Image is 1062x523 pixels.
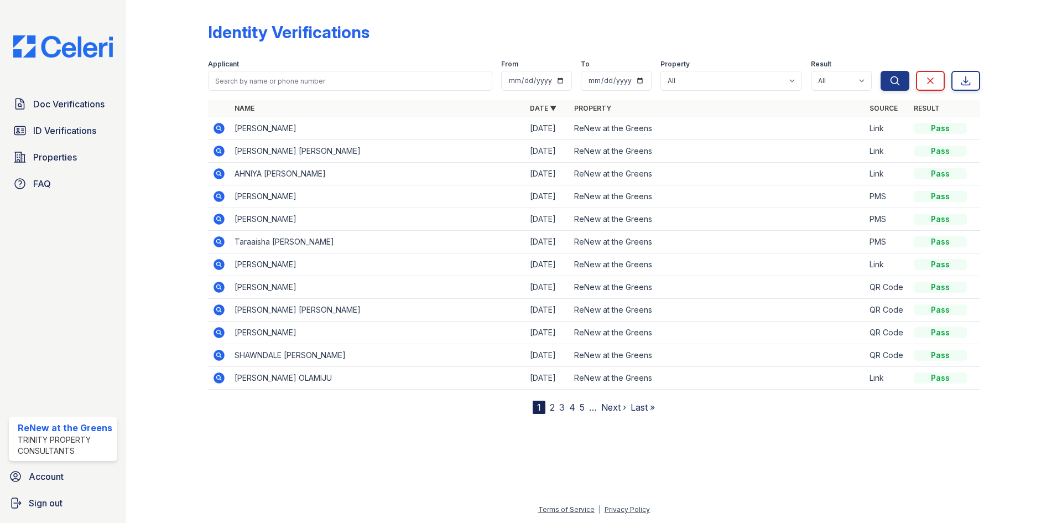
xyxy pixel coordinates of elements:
td: Link [865,117,909,140]
td: [PERSON_NAME] [PERSON_NAME] [230,299,525,322]
td: ReNew at the Greens [570,299,865,322]
input: Search by name or phone number [208,71,492,91]
td: Taraaisha [PERSON_NAME] [230,231,525,253]
td: [DATE] [525,344,570,367]
td: [PERSON_NAME] [230,322,525,344]
label: To [581,60,590,69]
a: Date ▼ [530,104,556,112]
td: [PERSON_NAME] [230,185,525,208]
td: ReNew at the Greens [570,140,865,163]
td: Link [865,367,909,390]
a: Source [870,104,898,112]
a: FAQ [9,173,117,195]
div: Pass [914,350,967,361]
td: ReNew at the Greens [570,276,865,299]
div: Pass [914,191,967,202]
a: 4 [569,402,575,413]
div: Pass [914,327,967,338]
span: Properties [33,151,77,164]
td: PMS [865,208,909,231]
span: ID Verifications [33,124,96,137]
span: Doc Verifications [33,97,105,111]
a: Next › [601,402,626,413]
a: Terms of Service [538,505,595,514]
td: Link [865,253,909,276]
td: ReNew at the Greens [570,208,865,231]
td: SHAWNDALE [PERSON_NAME] [230,344,525,367]
div: Pass [914,214,967,225]
td: ReNew at the Greens [570,322,865,344]
td: [PERSON_NAME] [PERSON_NAME] [230,140,525,163]
label: Result [811,60,831,69]
td: [PERSON_NAME] [230,117,525,140]
label: Property [660,60,690,69]
a: 5 [580,402,585,413]
td: [DATE] [525,299,570,322]
td: ReNew at the Greens [570,163,865,185]
a: Result [914,104,940,112]
div: Trinity Property Consultants [18,434,113,457]
a: Property [574,104,611,112]
td: Link [865,163,909,185]
td: PMS [865,185,909,208]
td: QR Code [865,299,909,322]
td: [DATE] [525,322,570,344]
div: ReNew at the Greens [18,421,113,434]
td: QR Code [865,276,909,299]
td: [PERSON_NAME] [230,253,525,276]
div: 1 [533,401,545,414]
td: [DATE] [525,117,570,140]
a: Account [4,465,122,488]
td: [DATE] [525,208,570,231]
td: [DATE] [525,253,570,276]
span: Sign out [29,496,63,510]
td: [DATE] [525,185,570,208]
span: Account [29,470,64,483]
div: Pass [914,372,967,384]
td: [DATE] [525,367,570,390]
a: ID Verifications [9,120,117,142]
div: Pass [914,259,967,270]
a: Privacy Policy [605,505,650,514]
div: Pass [914,146,967,157]
td: [PERSON_NAME] [230,208,525,231]
a: Doc Verifications [9,93,117,115]
a: 2 [550,402,555,413]
td: [DATE] [525,163,570,185]
a: Properties [9,146,117,168]
div: Pass [914,123,967,134]
td: Link [865,140,909,163]
div: Pass [914,282,967,293]
a: Last » [631,402,655,413]
span: … [589,401,597,414]
span: FAQ [33,177,51,190]
td: AHNIYA [PERSON_NAME] [230,163,525,185]
div: Pass [914,304,967,315]
div: Pass [914,236,967,247]
td: ReNew at the Greens [570,231,865,253]
img: CE_Logo_Blue-a8612792a0a2168367f1c8372b55b34899dd931a85d93a1a3d3e32e68fde9ad4.png [4,35,122,58]
td: ReNew at the Greens [570,367,865,390]
a: Sign out [4,492,122,514]
td: [PERSON_NAME] [230,276,525,299]
label: From [501,60,518,69]
a: Name [235,104,254,112]
td: ReNew at the Greens [570,117,865,140]
td: [DATE] [525,140,570,163]
td: ReNew at the Greens [570,185,865,208]
td: [DATE] [525,276,570,299]
td: [PERSON_NAME] OLAMIJU [230,367,525,390]
td: ReNew at the Greens [570,344,865,367]
div: Identity Verifications [208,22,369,42]
td: PMS [865,231,909,253]
a: 3 [559,402,565,413]
td: QR Code [865,344,909,367]
div: | [598,505,601,514]
td: ReNew at the Greens [570,253,865,276]
td: QR Code [865,322,909,344]
div: Pass [914,168,967,179]
label: Applicant [208,60,239,69]
td: [DATE] [525,231,570,253]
